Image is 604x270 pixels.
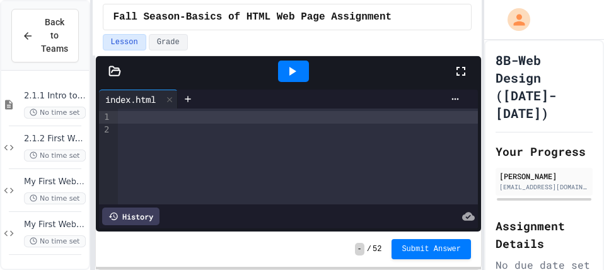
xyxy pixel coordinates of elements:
[99,124,112,136] div: 2
[402,244,461,254] span: Submit Answer
[499,170,589,182] div: [PERSON_NAME]
[367,244,371,254] span: /
[24,220,86,230] span: My First Webpage On Your Own Asssignment
[24,192,86,204] span: No time set
[494,5,533,34] div: My Account
[496,217,593,252] h2: Assignment Details
[24,91,86,102] span: 2.1.1 Intro to HTML
[24,150,86,161] span: No time set
[373,244,381,254] span: 52
[496,51,593,122] h1: 8B-Web Design ([DATE]-[DATE])
[24,235,86,247] span: No time set
[113,9,392,25] span: Fall Season-Basics of HTML Web Page Assignment
[102,208,160,225] div: History
[24,107,86,119] span: No time set
[103,34,146,50] button: Lesson
[496,143,593,160] h2: Your Progress
[24,177,86,187] span: My First Webpage Practice with Tags
[99,111,112,124] div: 1
[355,243,364,255] span: -
[24,134,86,144] span: 2.1.2 First Webpage
[499,182,589,192] div: [EMAIL_ADDRESS][DOMAIN_NAME]
[41,16,68,56] span: Back to Teams
[99,93,162,106] div: index.html
[149,34,188,50] button: Grade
